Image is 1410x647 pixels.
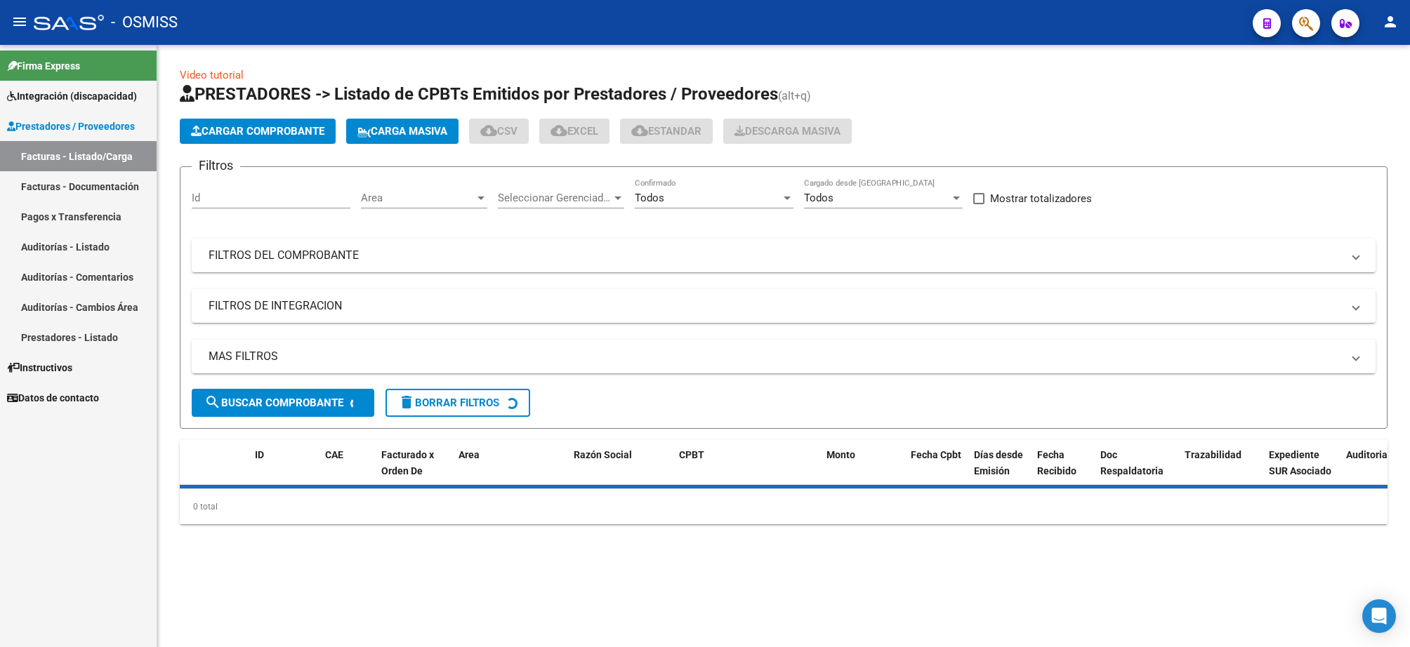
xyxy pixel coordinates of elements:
[209,349,1342,364] mat-panel-title: MAS FILTROS
[723,119,852,144] button: Descarga Masiva
[778,89,811,102] span: (alt+q)
[620,119,713,144] button: Estandar
[1382,13,1399,30] mat-icon: person
[180,84,778,104] span: PRESTADORES -> Listado de CPBTs Emitidos por Prestadores / Proveedores
[180,119,336,144] button: Cargar Comprobante
[1362,599,1396,633] div: Open Intercom Messenger
[469,119,529,144] button: CSV
[325,449,343,460] span: CAE
[734,125,841,138] span: Descarga Masiva
[539,119,610,144] button: EXCEL
[7,390,99,406] span: Datos de contacto
[180,69,244,81] a: Video tutorial
[376,440,453,502] datatable-header-cell: Facturado x Orden De
[826,449,855,460] span: Monto
[821,440,905,502] datatable-header-cell: Monto
[974,449,1023,476] span: Días desde Emisión
[319,440,376,502] datatable-header-cell: CAE
[192,239,1376,272] mat-expansion-panel-header: FILTROS DEL COMPROBANTE
[990,190,1092,207] span: Mostrar totalizadores
[631,125,701,138] span: Estandar
[723,119,852,144] app-download-masive: Descarga masiva de comprobantes (adjuntos)
[1340,440,1407,502] datatable-header-cell: Auditoria
[111,7,178,38] span: - OSMISS
[249,440,319,502] datatable-header-cell: ID
[192,340,1376,373] mat-expansion-panel-header: MAS FILTROS
[192,156,240,175] h3: Filtros
[7,88,137,104] span: Integración (discapacidad)
[631,122,648,139] mat-icon: cloud_download
[361,192,475,204] span: Area
[551,122,567,139] mat-icon: cloud_download
[204,396,343,409] span: Buscar Comprobante
[480,125,518,138] span: CSV
[1269,449,1331,476] span: Expediente SUR Asociado
[192,289,1376,323] mat-expansion-panel-header: FILTROS DE INTEGRACION
[673,440,821,502] datatable-header-cell: CPBT
[386,389,530,417] button: Borrar Filtros
[204,394,221,411] mat-icon: search
[1263,440,1340,502] datatable-header-cell: Expediente SUR Asociado
[180,489,1388,524] div: 0 total
[911,449,961,460] span: Fecha Cpbt
[679,449,704,460] span: CPBT
[381,449,434,476] span: Facturado x Orden De
[905,440,968,502] datatable-header-cell: Fecha Cpbt
[568,440,673,502] datatable-header-cell: Razón Social
[1037,449,1076,476] span: Fecha Recibido
[7,119,135,134] span: Prestadores / Proveedores
[635,192,664,204] span: Todos
[255,449,264,460] span: ID
[498,192,612,204] span: Seleccionar Gerenciador
[1095,440,1179,502] datatable-header-cell: Doc Respaldatoria
[574,449,632,460] span: Razón Social
[1100,449,1164,476] span: Doc Respaldatoria
[209,298,1342,314] mat-panel-title: FILTROS DE INTEGRACION
[804,192,834,204] span: Todos
[453,440,548,502] datatable-header-cell: Area
[7,58,80,74] span: Firma Express
[459,449,480,460] span: Area
[209,248,1342,263] mat-panel-title: FILTROS DEL COMPROBANTE
[398,394,415,411] mat-icon: delete
[346,119,459,144] button: Carga Masiva
[11,13,28,30] mat-icon: menu
[7,360,72,375] span: Instructivos
[398,396,499,409] span: Borrar Filtros
[480,122,497,139] mat-icon: cloud_download
[357,125,447,138] span: Carga Masiva
[1032,440,1095,502] datatable-header-cell: Fecha Recibido
[1179,440,1263,502] datatable-header-cell: Trazabilidad
[551,125,598,138] span: EXCEL
[191,125,324,138] span: Cargar Comprobante
[968,440,1032,502] datatable-header-cell: Días desde Emisión
[192,389,374,417] button: Buscar Comprobante
[1346,449,1388,460] span: Auditoria
[1185,449,1241,460] span: Trazabilidad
